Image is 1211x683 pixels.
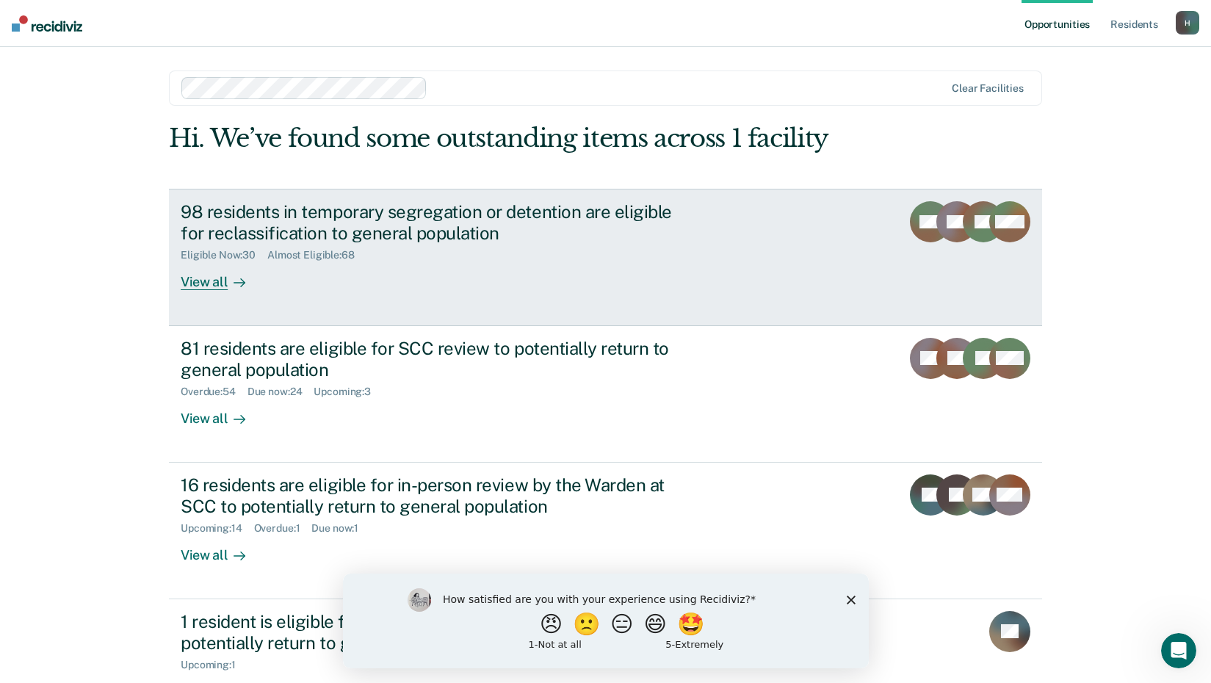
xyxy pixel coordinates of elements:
div: Upcoming : 14 [181,522,254,535]
button: H [1176,11,1199,35]
div: Due now : 24 [247,386,314,398]
a: 98 residents in temporary segregation or detention are eligible for reclassification to general p... [169,189,1042,326]
div: Due now : 1 [311,522,370,535]
a: 81 residents are eligible for SCC review to potentially return to general populationOverdue:54Due... [169,326,1042,463]
iframe: Survey by Kim from Recidiviz [343,574,869,668]
iframe: Intercom live chat [1161,633,1196,668]
div: 1 resident is eligible for in-person review by the ADD at SCC to potentially return to general po... [181,611,696,654]
div: 16 residents are eligible for in-person review by the Warden at SCC to potentially return to gene... [181,474,696,517]
img: Recidiviz [12,15,82,32]
div: View all [181,261,263,290]
a: 16 residents are eligible for in-person review by the Warden at SCC to potentially return to gene... [169,463,1042,599]
div: Hi. We’ve found some outstanding items across 1 facility [169,123,867,153]
div: View all [181,535,263,563]
div: Eligible Now : 30 [181,249,267,261]
div: Clear facilities [952,82,1024,95]
div: Almost Eligible : 68 [267,249,366,261]
div: 81 residents are eligible for SCC review to potentially return to general population [181,338,696,380]
div: Overdue : 54 [181,386,247,398]
div: View all [181,398,263,427]
div: Upcoming : 3 [314,386,383,398]
div: Overdue : 1 [254,522,312,535]
div: Upcoming : 1 [181,659,247,671]
div: 98 residents in temporary segregation or detention are eligible for reclassification to general p... [181,201,696,244]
